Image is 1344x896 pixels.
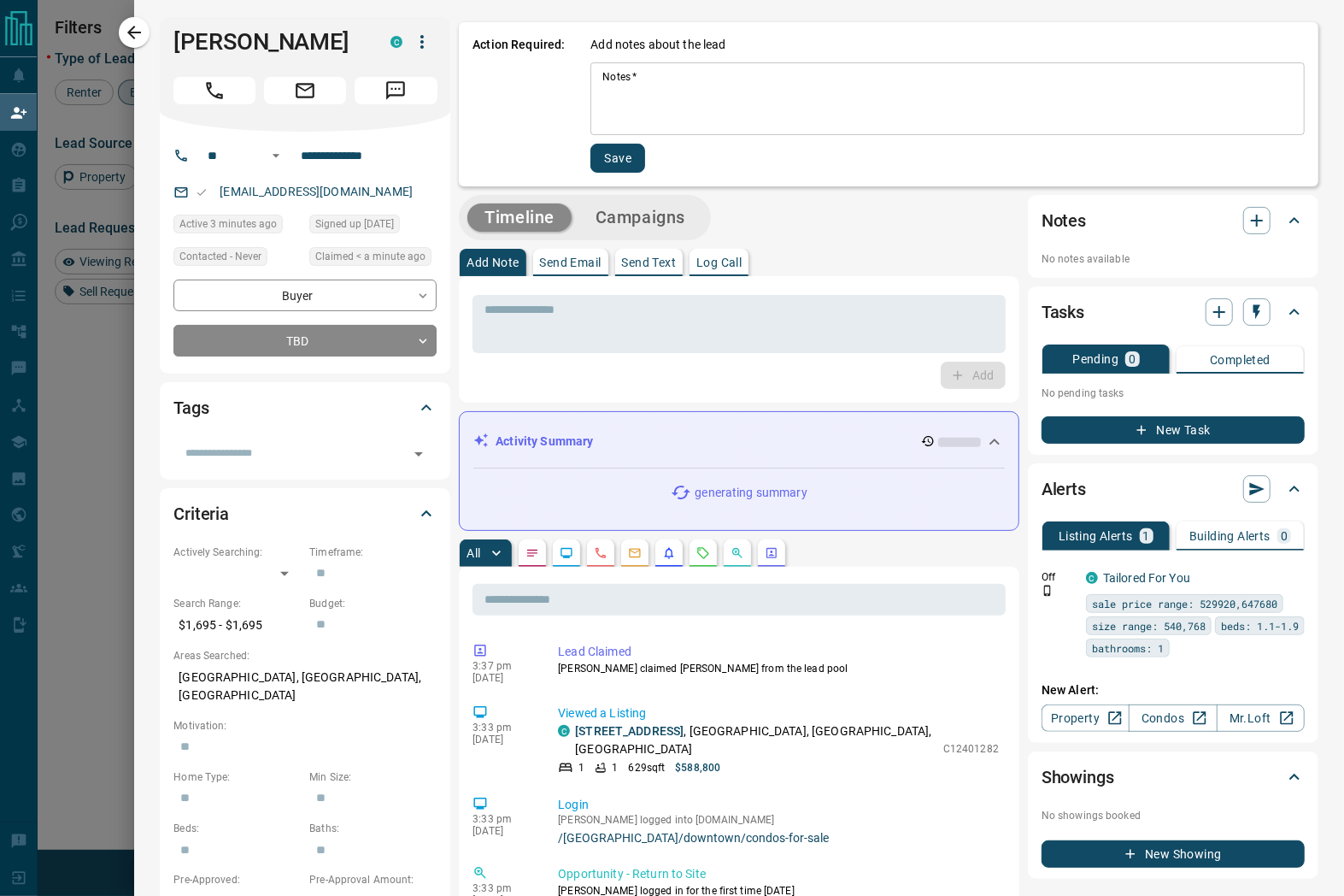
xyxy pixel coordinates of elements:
[662,546,676,560] svg: Listing Alerts
[1042,200,1305,241] div: Notes
[558,796,999,814] p: Login
[594,546,607,560] svg: Calls
[309,821,437,836] p: Baths:
[173,769,301,785] p: Home Type:
[558,661,999,676] p: [PERSON_NAME] claimed [PERSON_NAME] from the lead pool
[355,77,437,104] span: Message
[472,813,532,825] p: 3:33 pm
[173,648,437,663] p: Areas Searched:
[1042,380,1305,406] p: No pending tasks
[1042,416,1305,444] button: New Task
[1042,585,1053,597] svg: Push Notification Only
[173,718,437,734] p: Motivation:
[467,256,519,268] p: Add Note
[1042,298,1084,326] h2: Tasks
[173,387,437,428] div: Tags
[558,704,999,722] p: Viewed a Listing
[179,248,261,265] span: Contacted - Never
[1042,469,1305,510] div: Alerts
[558,831,999,845] a: /[GEOGRAPHIC_DATA]/downtown/condos-for-sale
[472,722,532,734] p: 3:33 pm
[1042,763,1114,791] h2: Showings
[467,547,480,559] p: All
[612,760,618,775] p: 1
[1143,530,1150,542] p: 1
[629,760,666,775] p: 629 sqft
[309,596,437,611] p: Budget:
[309,545,437,560] p: Timeframe:
[1189,530,1271,542] p: Building Alerts
[309,247,437,271] div: Fri Sep 12 2025
[943,741,999,757] p: C12401282
[1042,757,1305,798] div: Showings
[173,611,301,640] p: $1,695 - $1,695
[695,484,807,502] p: generating summary
[472,882,532,894] p: 3:33 pm
[390,36,402,48] div: condos.ca
[266,145,286,166] button: Open
[1042,207,1086,234] h2: Notes
[196,186,208,198] svg: Email Valid
[1042,808,1305,823] p: No showings booked
[1042,840,1305,868] button: New Showing
[1103,571,1190,585] a: Tailored For You
[628,546,642,560] svg: Emails
[173,596,301,611] p: Search Range:
[575,724,684,738] a: [STREET_ADDRESS]
[1059,530,1133,542] p: Listing Alerts
[309,215,437,239] div: Wed May 28 2025
[173,872,301,887] p: Pre-Approved:
[1217,704,1305,732] a: Mr.Loft
[525,546,539,560] svg: Notes
[496,433,593,451] p: Activity Summary
[675,760,720,775] p: $588,800
[560,546,573,560] svg: Lead Browsing Activity
[590,36,725,54] p: Add notes about the lead
[472,672,532,684] p: [DATE]
[1281,530,1288,542] p: 0
[696,546,710,560] svg: Requests
[264,77,346,104] span: Email
[173,77,255,104] span: Call
[696,256,742,268] p: Log Call
[558,643,999,661] p: Lead Claimed
[578,203,702,232] button: Campaigns
[1086,572,1098,584] div: condos.ca
[1042,251,1305,267] p: No notes available
[1092,617,1206,634] span: size range: 540,768
[1042,475,1086,503] h2: Alerts
[472,660,532,672] p: 3:37 pm
[1042,569,1076,585] p: Off
[315,215,394,233] span: Signed up [DATE]
[558,725,570,737] div: condos.ca
[315,248,426,265] span: Claimed < a minute ago
[173,394,208,421] h2: Tags
[1042,704,1130,732] a: Property
[179,215,277,233] span: Active 3 minutes ago
[309,769,437,785] p: Min Size:
[1129,353,1136,365] p: 0
[590,144,645,173] button: Save
[173,821,301,836] p: Beds:
[1042,292,1305,333] div: Tasks
[173,545,301,560] p: Actively Searching:
[173,28,365,56] h1: [PERSON_NAME]
[173,500,229,528] h2: Criteria
[558,814,999,826] p: [PERSON_NAME] logged into [DOMAIN_NAME]
[220,185,413,198] a: [EMAIL_ADDRESS][DOMAIN_NAME]
[309,872,437,887] p: Pre-Approval Amount:
[578,760,584,775] p: 1
[173,215,301,239] div: Fri Sep 12 2025
[473,426,1005,457] div: Activity Summary
[173,493,437,534] div: Criteria
[540,256,602,268] p: Send Email
[173,280,437,311] div: Buyer
[407,442,431,466] button: Open
[1092,640,1164,657] span: bathrooms: 1
[575,722,935,758] p: , [GEOGRAPHIC_DATA], [GEOGRAPHIC_DATA], [GEOGRAPHIC_DATA]
[1092,595,1277,612] span: sale price range: 529920,647680
[1210,354,1271,366] p: Completed
[467,203,572,232] button: Timeline
[731,546,744,560] svg: Opportunities
[472,734,532,746] p: [DATE]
